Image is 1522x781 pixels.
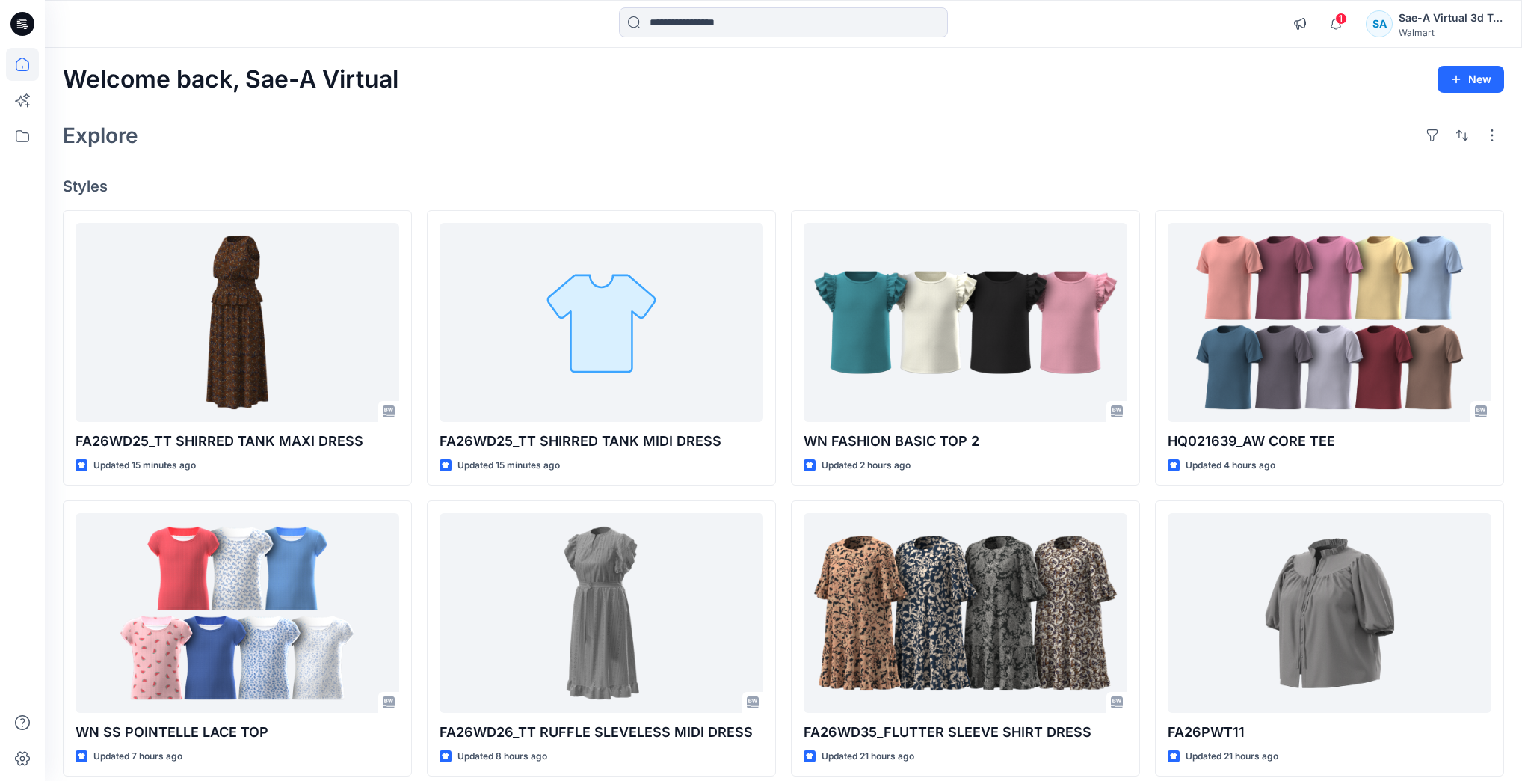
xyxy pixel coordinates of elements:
button: New [1438,66,1504,93]
p: Updated 4 hours ago [1186,458,1275,474]
a: FA26WD25_TT SHIRRED TANK MIDI DRESS [440,223,763,422]
p: Updated 15 minutes ago [457,458,560,474]
a: HQ021639_AW CORE TEE [1168,223,1491,422]
div: SA [1366,10,1393,37]
a: WN SS POINTELLE LACE TOP [76,513,399,712]
p: FA26WD25_TT SHIRRED TANK MAXI DRESS [76,431,399,452]
p: Updated 21 hours ago [822,749,914,765]
p: HQ021639_AW CORE TEE [1168,431,1491,452]
a: FA26WD35_FLUTTER SLEEVE SHIRT DRESS [804,513,1127,712]
a: FA26WD26_TT RUFFLE SLEVELESS MIDI DRESS [440,513,763,712]
p: WN FASHION BASIC TOP 2 [804,431,1127,452]
p: FA26WD25_TT SHIRRED TANK MIDI DRESS [440,431,763,452]
div: Walmart [1399,27,1503,38]
a: WN FASHION BASIC TOP 2 [804,223,1127,422]
h4: Styles [63,177,1504,195]
p: Updated 8 hours ago [457,749,547,765]
h2: Welcome back, Sae-A Virtual [63,66,398,94]
p: Updated 2 hours ago [822,458,911,474]
p: WN SS POINTELLE LACE TOP [76,722,399,743]
p: FA26WD26_TT RUFFLE SLEVELESS MIDI DRESS [440,722,763,743]
p: Updated 21 hours ago [1186,749,1278,765]
a: FA26PWT11 [1168,513,1491,712]
a: FA26WD25_TT SHIRRED TANK MAXI DRESS [76,223,399,422]
span: 1 [1335,13,1347,25]
h2: Explore [63,123,138,147]
p: Updated 7 hours ago [93,749,182,765]
div: Sae-A Virtual 3d Team [1399,9,1503,27]
p: FA26PWT11 [1168,722,1491,743]
p: FA26WD35_FLUTTER SLEEVE SHIRT DRESS [804,722,1127,743]
p: Updated 15 minutes ago [93,458,196,474]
